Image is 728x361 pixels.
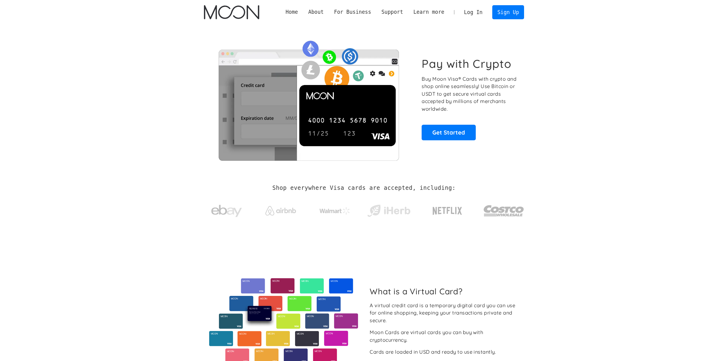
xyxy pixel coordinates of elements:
[211,201,242,221] img: ebay
[334,8,371,16] div: For Business
[366,203,412,219] img: iHerb
[308,8,324,16] div: About
[459,6,488,19] a: Log In
[320,207,350,215] img: Walmart
[280,8,303,16] a: Home
[422,75,517,113] p: Buy Moon Visa® Cards with crypto and shop online seamlessly! Use Bitcoin or USDT to get secure vi...
[408,8,449,16] div: Learn more
[422,125,476,140] a: Get Started
[370,348,496,356] div: Cards are loaded in USD and ready to use instantly.
[204,5,259,19] img: Moon Logo
[272,185,456,191] h2: Shop everywhere Visa cards are accepted, including:
[370,302,519,324] div: A virtual credit card is a temporary digital card you can use for online shopping, keeping your t...
[312,201,357,218] a: Walmart
[204,5,259,19] a: home
[258,200,303,219] a: Airbnb
[370,286,519,296] h2: What is a Virtual Card?
[329,8,376,16] div: For Business
[422,57,512,71] h1: Pay with Crypto
[265,206,296,215] img: Airbnb
[420,197,475,222] a: Netflix
[492,5,524,19] a: Sign Up
[204,36,413,160] img: Moon Cards let you spend your crypto anywhere Visa is accepted.
[432,203,463,219] img: Netflix
[376,8,408,16] div: Support
[483,199,524,222] img: Costco
[483,193,524,225] a: Costco
[370,329,519,344] div: Moon Cards are virtual cards you can buy with cryptocurrency.
[381,8,403,16] div: Support
[204,195,249,224] a: ebay
[303,8,329,16] div: About
[366,197,412,222] a: iHerb
[413,8,444,16] div: Learn more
